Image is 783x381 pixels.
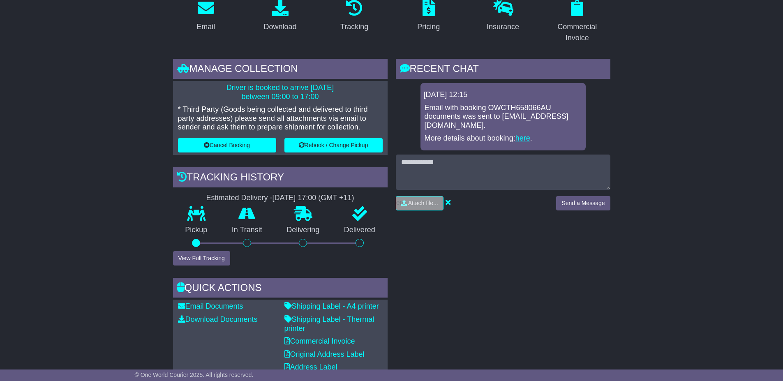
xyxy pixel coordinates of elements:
button: Cancel Booking [178,138,276,152]
p: * Third Party (Goods being collected and delivered to third party addresses) please send all atta... [178,105,383,132]
button: Send a Message [556,196,610,210]
div: Quick Actions [173,278,388,300]
p: More details about booking: . [425,134,582,143]
button: Rebook / Change Pickup [284,138,383,152]
span: © One World Courier 2025. All rights reserved. [135,372,254,378]
p: Email with booking OWCTH658066AU documents was sent to [EMAIL_ADDRESS][DOMAIN_NAME]. [425,104,582,130]
a: here [515,134,530,142]
a: Original Address Label [284,350,365,358]
div: Email [196,21,215,32]
div: [DATE] 12:15 [424,90,582,99]
a: Commercial Invoice [284,337,355,345]
div: Tracking [340,21,368,32]
p: Pickup [173,226,220,235]
a: Email Documents [178,302,243,310]
div: Tracking history [173,167,388,189]
div: Commercial Invoice [550,21,605,44]
p: Delivering [275,226,332,235]
a: Shipping Label - A4 printer [284,302,379,310]
div: Estimated Delivery - [173,194,388,203]
div: Download [263,21,296,32]
div: RECENT CHAT [396,59,610,81]
a: Shipping Label - Thermal printer [284,315,374,333]
p: Driver is booked to arrive [DATE] between 09:00 to 17:00 [178,83,383,101]
div: Pricing [417,21,440,32]
a: Download Documents [178,315,258,323]
p: In Transit [219,226,275,235]
div: Manage collection [173,59,388,81]
p: Delivered [332,226,388,235]
div: [DATE] 17:00 (GMT +11) [273,194,354,203]
a: Address Label [284,363,337,371]
div: Insurance [487,21,519,32]
button: View Full Tracking [173,251,230,266]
